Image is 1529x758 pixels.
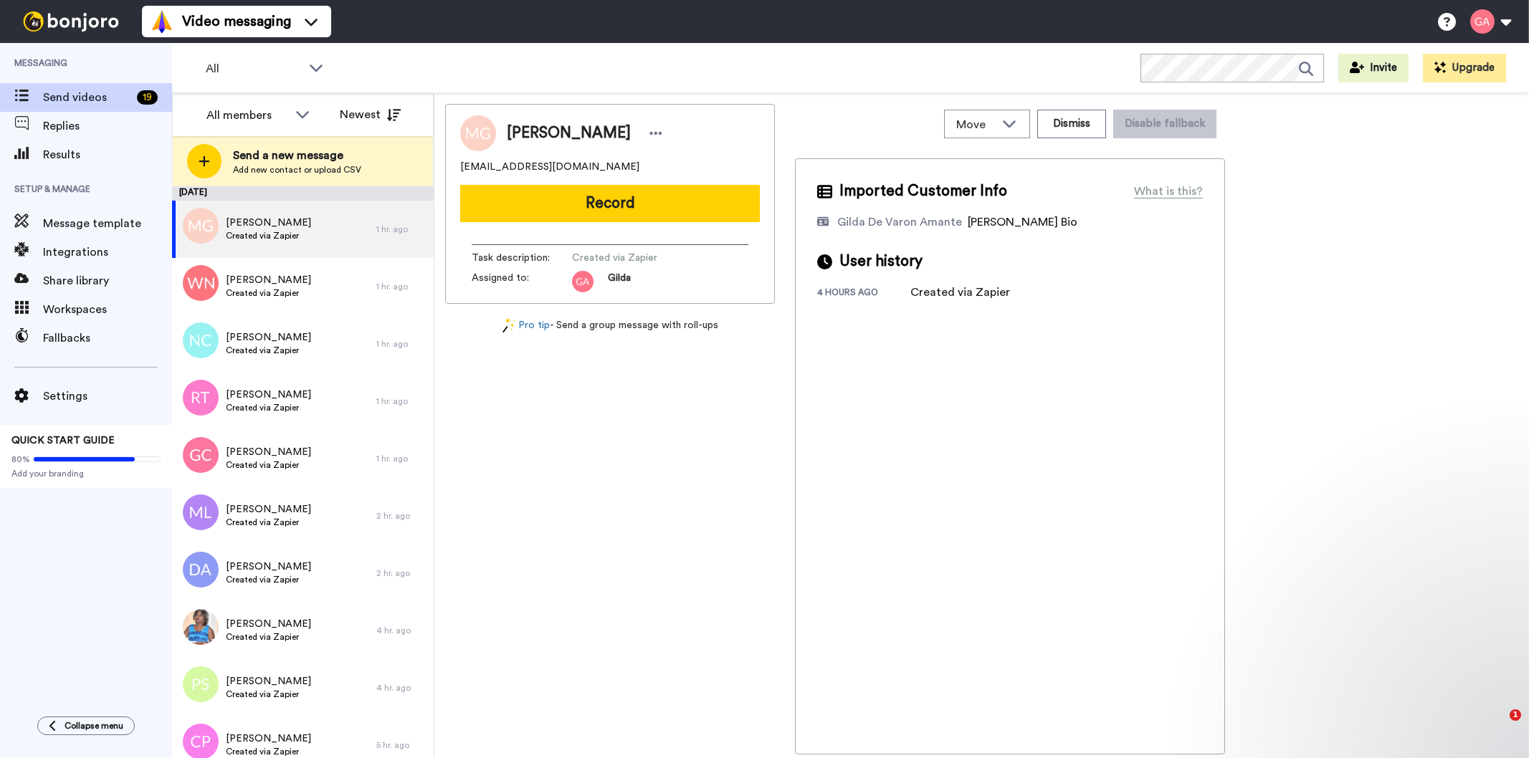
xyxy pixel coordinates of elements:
button: Collapse menu [37,716,135,735]
img: magic-wand.svg [502,318,515,333]
span: All [206,60,302,77]
div: 1 hr. ago [376,453,427,464]
span: [PERSON_NAME] [226,502,311,517]
div: 5 hr. ago [376,739,427,751]
span: Created via Zapier [226,402,311,413]
div: 2 hr. ago [376,510,427,522]
span: Created via Zapier [226,345,311,356]
div: 1 hr. ago [376,281,427,292]
span: Created via Zapier [226,574,311,585]
span: User history [839,251,923,272]
div: 1 hr. ago [376,224,427,235]
span: Created via Zapier [226,459,311,471]
img: nc.png [183,322,219,358]
span: 80% [11,454,30,465]
div: 1 hr. ago [376,338,427,350]
span: Task description : [472,251,572,265]
button: Disable fallback [1113,110,1216,138]
img: rt.png [183,380,219,416]
span: Created via Zapier [226,631,311,643]
img: ps.png [183,666,219,702]
button: Dismiss [1037,110,1106,138]
img: ml.png [183,494,219,530]
a: Pro tip [502,318,550,333]
span: Workspaces [43,301,172,318]
span: Results [43,146,172,163]
span: Integrations [43,244,172,261]
span: Assigned to: [472,271,572,292]
div: 4 hr. ago [376,682,427,694]
div: [DATE] [172,186,434,201]
span: [PERSON_NAME] [226,388,311,402]
div: 4 hr. ago [376,625,427,636]
span: Created via Zapier [572,251,708,265]
span: Imported Customer Info [839,181,1007,202]
span: Created via Zapier [226,230,311,241]
iframe: Intercom live chat [1480,709,1515,744]
span: QUICK START GUIDE [11,436,115,446]
span: Share library [43,272,172,289]
span: Fallbacks [43,330,172,347]
span: Add new contact or upload CSV [233,164,361,176]
img: bj-logo-header-white.svg [17,11,125,32]
span: [PERSON_NAME] [226,731,311,746]
span: Settings [43,388,172,405]
div: 19 [137,90,158,105]
span: Created via Zapier [226,746,311,757]
span: [EMAIL_ADDRESS][DOMAIN_NAME] [460,160,639,174]
span: Gilda [608,271,631,292]
img: gc.png [183,437,219,473]
span: [PERSON_NAME] [226,330,311,345]
span: [PERSON_NAME] [226,674,311,689]
span: Created via Zapier [226,517,311,528]
img: wn.png [183,265,219,301]
span: 1 [1510,709,1521,721]
span: Send a new message [233,147,361,164]
span: [PERSON_NAME] [507,123,631,144]
button: Record [460,185,760,222]
span: [PERSON_NAME] [226,617,311,631]
span: Add your branding [11,468,161,479]
span: Created via Zapier [226,287,311,299]
span: Send videos [43,89,131,106]
div: What is this? [1134,183,1203,200]
img: Image of Matrese Grant-Collins [460,115,496,151]
div: 4 hours ago [817,287,910,301]
img: ga.png [572,271,594,292]
div: Gilda De Varon Amante [837,214,962,231]
button: Newest [329,100,411,129]
span: Message template [43,215,172,232]
img: da.png [183,552,219,587]
img: vm-color.svg [151,10,173,33]
span: Replies [43,117,172,135]
span: [PERSON_NAME] [226,273,311,287]
div: Created via Zapier [910,284,1010,301]
img: mg.png [183,208,219,244]
button: Invite [1338,54,1409,82]
button: Upgrade [1423,54,1506,82]
div: 1 hr. ago [376,395,427,407]
span: [PERSON_NAME] [226,560,311,574]
span: Created via Zapier [226,689,311,700]
span: Video messaging [182,11,291,32]
span: Collapse menu [65,720,123,731]
div: All members [206,107,288,124]
span: [PERSON_NAME] Bio [968,216,1077,228]
span: [PERSON_NAME] [226,445,311,459]
img: 7ffcd08e-df7c-4e13-85e9-281213738795.jpg [183,609,219,645]
div: - Send a group message with roll-ups [445,318,775,333]
div: 2 hr. ago [376,567,427,579]
span: [PERSON_NAME] [226,216,311,230]
span: Move [956,116,995,133]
